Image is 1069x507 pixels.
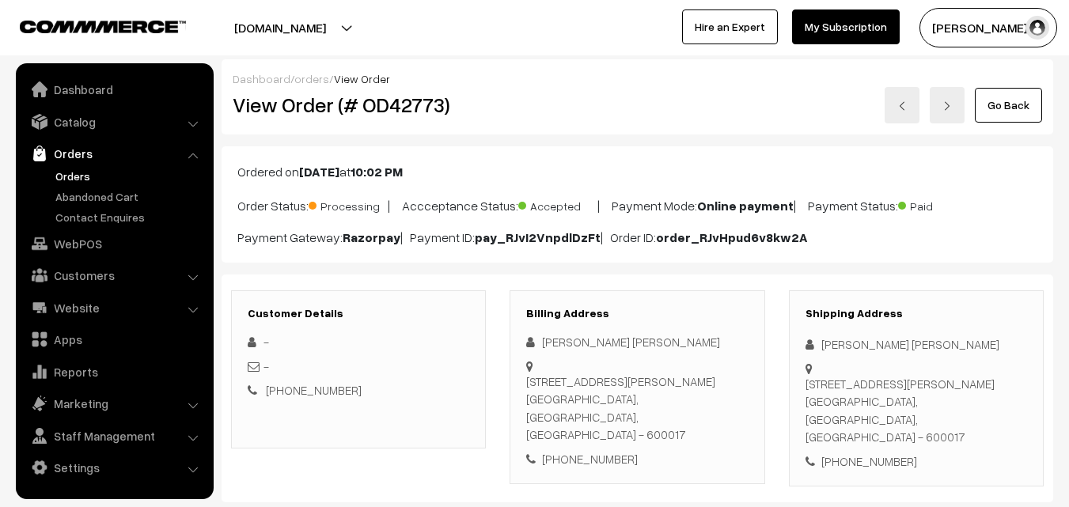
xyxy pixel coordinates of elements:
[20,75,208,104] a: Dashboard
[526,333,748,351] div: [PERSON_NAME] [PERSON_NAME]
[806,452,1027,471] div: [PHONE_NUMBER]
[806,307,1027,320] h3: Shipping Address
[20,293,208,322] a: Website
[248,358,469,376] div: -
[919,8,1057,47] button: [PERSON_NAME] s…
[897,101,907,111] img: left-arrow.png
[237,228,1037,247] p: Payment Gateway: | Payment ID: | Order ID:
[237,194,1037,215] p: Order Status: | Accceptance Status: | Payment Mode: | Payment Status:
[806,375,1027,446] div: [STREET_ADDRESS][PERSON_NAME] [GEOGRAPHIC_DATA], [GEOGRAPHIC_DATA], [GEOGRAPHIC_DATA] - 600017
[1025,16,1049,40] img: user
[526,450,748,468] div: [PHONE_NUMBER]
[351,164,403,180] b: 10:02 PM
[518,194,597,214] span: Accepted
[20,389,208,418] a: Marketing
[233,93,487,117] h2: View Order (# OD42773)
[233,70,1042,87] div: / /
[898,194,977,214] span: Paid
[248,307,469,320] h3: Customer Details
[20,325,208,354] a: Apps
[20,229,208,258] a: WebPOS
[266,383,362,397] a: [PHONE_NUMBER]
[51,168,208,184] a: Orders
[237,162,1037,181] p: Ordered on at
[697,198,794,214] b: Online payment
[51,188,208,205] a: Abandoned Cart
[20,422,208,450] a: Staff Management
[656,229,808,245] b: order_RJvHpud6v8kw2A
[792,9,900,44] a: My Subscription
[20,358,208,386] a: Reports
[233,72,290,85] a: Dashboard
[20,16,158,35] a: COMMMERCE
[343,229,400,245] b: Razorpay
[20,261,208,289] a: Customers
[806,335,1027,354] div: [PERSON_NAME] [PERSON_NAME]
[20,453,208,482] a: Settings
[334,72,390,85] span: View Order
[299,164,339,180] b: [DATE]
[20,108,208,136] a: Catalog
[294,72,329,85] a: orders
[20,21,186,32] img: COMMMERCE
[309,194,388,214] span: Processing
[942,101,952,111] img: right-arrow.png
[248,333,469,351] div: -
[51,209,208,225] a: Contact Enquires
[20,139,208,168] a: Orders
[682,9,778,44] a: Hire an Expert
[475,229,601,245] b: pay_RJvI2VnpdlDzFt
[526,307,748,320] h3: Billing Address
[975,88,1042,123] a: Go Back
[179,8,381,47] button: [DOMAIN_NAME]
[526,373,748,444] div: [STREET_ADDRESS][PERSON_NAME] [GEOGRAPHIC_DATA], [GEOGRAPHIC_DATA], [GEOGRAPHIC_DATA] - 600017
